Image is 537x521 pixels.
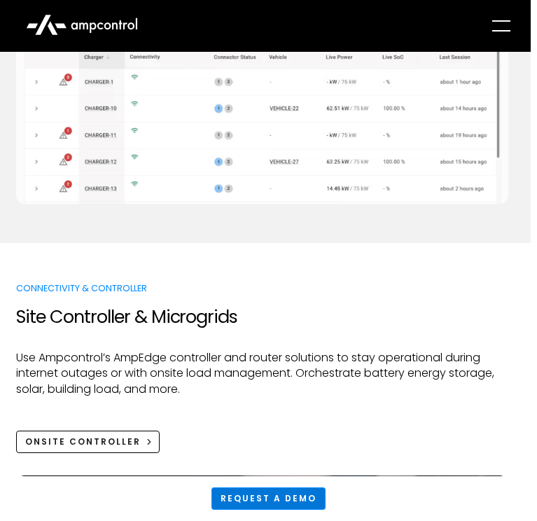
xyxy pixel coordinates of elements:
p: Use Ampcontrol’s AmpEdge controller and router solutions to stay operational during internet outa... [16,350,508,397]
a: Request a demo [211,487,326,510]
h2: Site Controller & Microgrids [16,306,508,328]
div: Onsite Controller [25,436,141,448]
p: Connectivity & Controller [16,282,508,295]
div: menu [476,6,521,46]
a: Onsite Controller [16,431,160,453]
